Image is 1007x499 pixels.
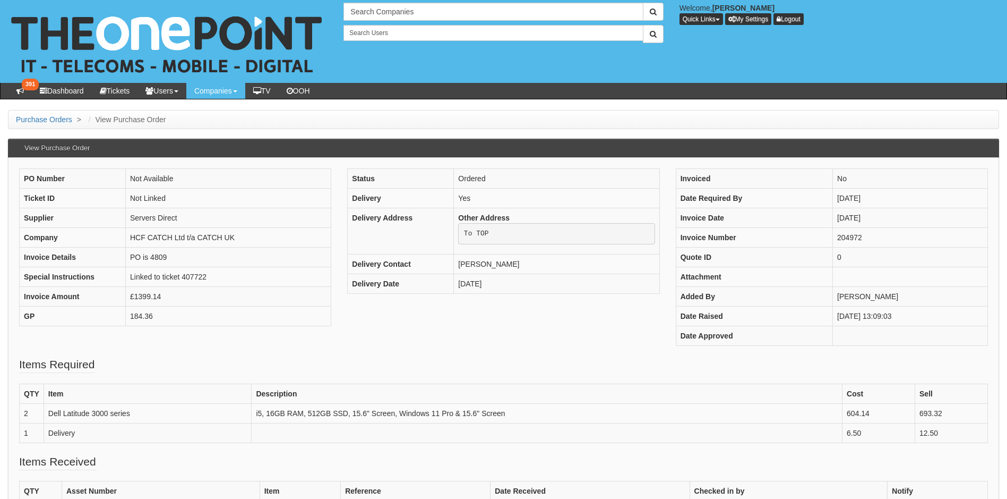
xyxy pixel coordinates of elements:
[458,223,655,244] pre: To TOP
[842,384,915,404] th: Cost
[676,287,832,307] th: Added By
[245,83,279,99] a: TV
[676,169,832,189] th: Invoiced
[725,13,772,25] a: My Settings
[833,169,988,189] td: No
[126,189,331,208] td: Not Linked
[44,404,252,424] td: Dell Latitude 3000 series
[833,228,988,248] td: 204972
[126,228,331,248] td: HCF CATCH Ltd t/a CATCH UK
[126,267,331,287] td: Linked to ticket 407722
[915,384,988,404] th: Sell
[20,404,44,424] td: 2
[186,83,245,99] a: Companies
[454,274,659,293] td: [DATE]
[137,83,186,99] a: Users
[454,189,659,208] td: Yes
[343,3,643,21] input: Search Companies
[252,384,842,404] th: Description
[126,248,331,267] td: PO is 4809
[20,228,126,248] th: Company
[676,189,832,208] th: Date Required By
[833,307,988,326] td: [DATE] 13:09:03
[348,274,454,293] th: Delivery Date
[126,208,331,228] td: Servers Direct
[19,357,94,373] legend: Items Required
[20,248,126,267] th: Invoice Details
[676,228,832,248] th: Invoice Number
[22,79,39,90] span: 391
[74,115,84,124] span: >
[16,115,72,124] a: Purchase Orders
[833,189,988,208] td: [DATE]
[343,25,643,41] input: Search Users
[676,307,832,326] th: Date Raised
[348,254,454,274] th: Delivery Contact
[20,384,44,404] th: QTY
[19,139,95,157] h3: View Purchase Order
[348,189,454,208] th: Delivery
[833,208,988,228] td: [DATE]
[44,424,252,443] td: Delivery
[679,13,723,25] button: Quick Links
[458,214,510,222] b: Other Address
[833,248,988,267] td: 0
[20,267,126,287] th: Special Instructions
[712,4,774,12] b: [PERSON_NAME]
[348,169,454,189] th: Status
[842,424,915,443] td: 6.50
[773,13,804,25] a: Logout
[20,424,44,443] td: 1
[44,384,252,404] th: Item
[126,307,331,326] td: 184.36
[20,287,126,307] th: Invoice Amount
[279,83,318,99] a: OOH
[92,83,138,99] a: Tickets
[454,254,659,274] td: [PERSON_NAME]
[676,248,832,267] th: Quote ID
[86,114,166,125] li: View Purchase Order
[252,404,842,424] td: i5, 16GB RAM, 512GB SSD, 15.6" Screen, Windows 11 Pro & 15.6" Screen
[20,189,126,208] th: Ticket ID
[454,169,659,189] td: Ordered
[915,404,988,424] td: 693.32
[19,454,96,470] legend: Items Received
[20,208,126,228] th: Supplier
[20,169,126,189] th: PO Number
[32,83,92,99] a: Dashboard
[915,424,988,443] td: 12.50
[842,404,915,424] td: 604.14
[126,169,331,189] td: Not Available
[676,326,832,346] th: Date Approved
[676,208,832,228] th: Invoice Date
[20,307,126,326] th: GP
[672,3,1007,25] div: Welcome,
[676,267,832,287] th: Attachment
[126,287,331,307] td: £1399.14
[348,208,454,255] th: Delivery Address
[833,287,988,307] td: [PERSON_NAME]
